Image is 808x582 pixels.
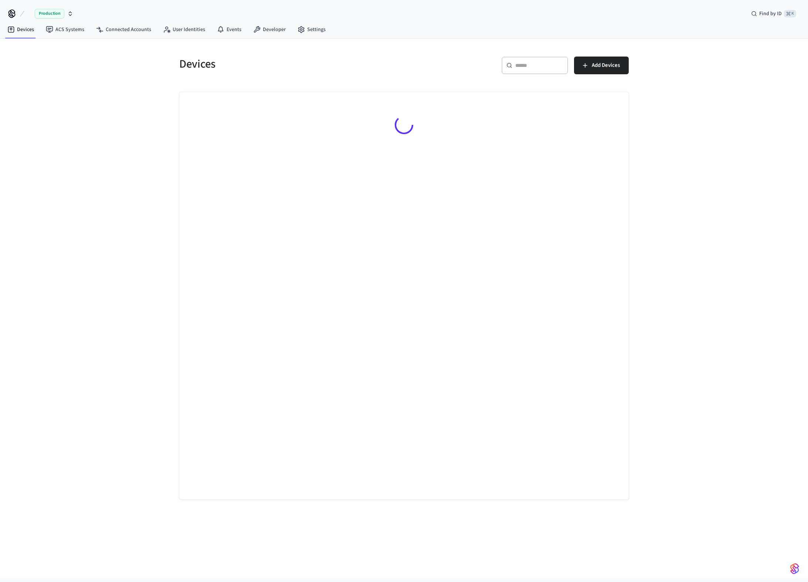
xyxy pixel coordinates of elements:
[90,23,157,36] a: Connected Accounts
[574,57,629,74] button: Add Devices
[179,57,400,72] h5: Devices
[784,10,796,17] span: ⌘ K
[211,23,247,36] a: Events
[790,563,799,575] img: SeamLogoGradient.69752ec5.svg
[592,61,620,70] span: Add Devices
[745,7,802,20] div: Find by ID⌘ K
[247,23,292,36] a: Developer
[157,23,211,36] a: User Identities
[292,23,332,36] a: Settings
[35,9,64,18] span: Production
[40,23,90,36] a: ACS Systems
[1,23,40,36] a: Devices
[759,10,782,17] span: Find by ID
